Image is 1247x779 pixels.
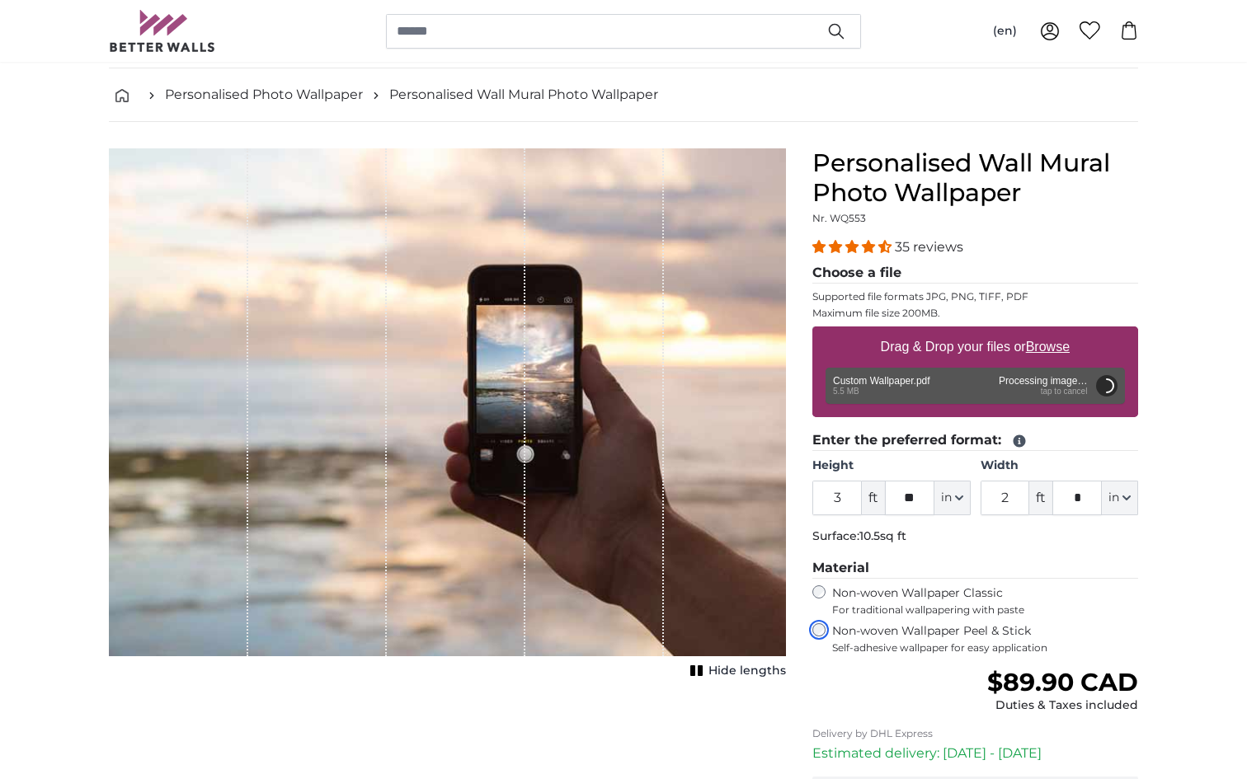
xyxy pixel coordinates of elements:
span: $89.90 CAD [987,667,1138,697]
span: For traditional wallpapering with paste [832,603,1138,617]
h1: Personalised Wall Mural Photo Wallpaper [812,148,1138,208]
span: Nr. WQ553 [812,212,866,224]
div: Duties & Taxes included [987,697,1138,714]
button: in [1102,481,1138,515]
span: ft [862,481,885,515]
legend: Enter the preferred format: [812,430,1138,451]
span: in [941,490,952,506]
button: Hide lengths [685,659,786,683]
legend: Choose a file [812,263,1138,284]
div: 1 of 1 [109,148,786,683]
button: (en) [980,16,1030,46]
span: 4.34 stars [812,239,895,255]
button: in [934,481,971,515]
u: Browse [1026,340,1070,354]
p: Estimated delivery: [DATE] - [DATE] [812,744,1138,763]
p: Supported file formats JPG, PNG, TIFF, PDF [812,290,1138,303]
span: Hide lengths [708,663,786,679]
span: Self-adhesive wallpaper for easy application [832,641,1138,655]
span: in [1108,490,1119,506]
label: Non-woven Wallpaper Peel & Stick [832,623,1138,655]
p: Delivery by DHL Express [812,727,1138,740]
nav: breadcrumbs [109,68,1138,122]
span: ft [1029,481,1052,515]
span: 10.5sq ft [859,528,906,543]
p: Surface: [812,528,1138,545]
a: Personalised Photo Wallpaper [165,85,363,105]
legend: Material [812,558,1138,579]
label: Drag & Drop your files or [874,331,1076,364]
label: Non-woven Wallpaper Classic [832,585,1138,617]
p: Maximum file size 200MB. [812,307,1138,320]
a: Personalised Wall Mural Photo Wallpaper [389,85,658,105]
span: 35 reviews [895,239,963,255]
img: Betterwalls [109,10,216,52]
label: Height [812,458,970,474]
label: Width [981,458,1138,474]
